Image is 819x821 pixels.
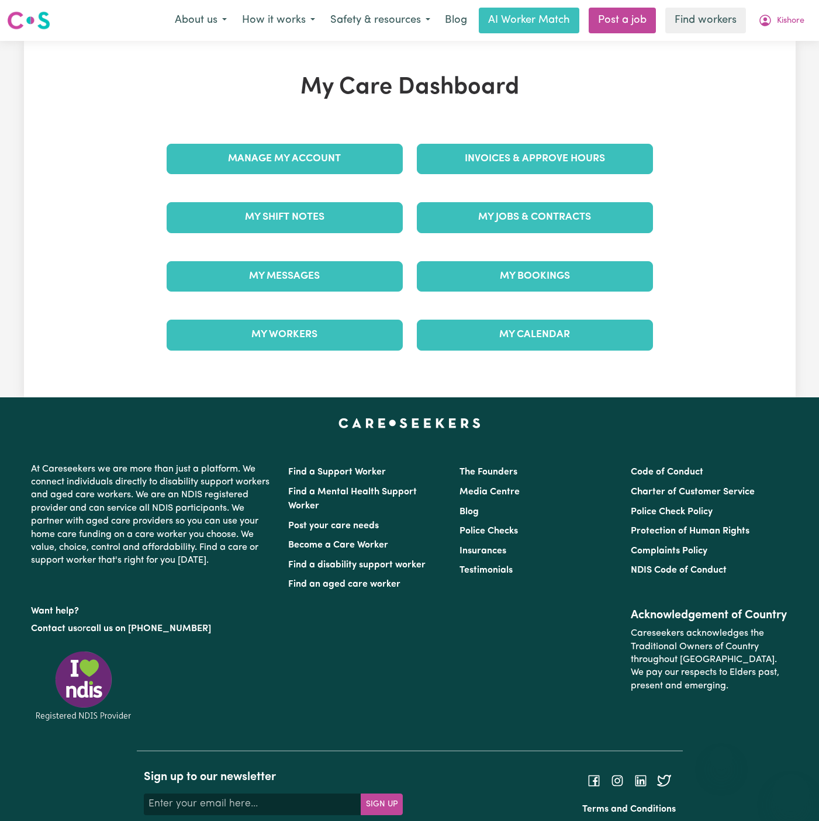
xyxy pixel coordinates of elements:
[417,261,653,292] a: My Bookings
[631,467,703,477] a: Code of Conduct
[7,7,50,34] a: Careseekers logo
[417,144,653,174] a: Invoices & Approve Hours
[167,261,403,292] a: My Messages
[417,320,653,350] a: My Calendar
[31,618,274,640] p: or
[323,8,438,33] button: Safety & resources
[459,526,518,536] a: Police Checks
[631,566,727,575] a: NDIS Code of Conduct
[288,541,388,550] a: Become a Care Worker
[31,458,274,572] p: At Careseekers we are more than just a platform. We connect individuals directly to disability su...
[160,74,660,102] h1: My Care Dashboard
[631,507,713,517] a: Police Check Policy
[31,624,77,633] a: Contact us
[338,418,481,428] a: Careseekers home page
[587,775,601,785] a: Follow Careseekers on Facebook
[167,8,234,33] button: About us
[459,546,506,556] a: Insurances
[631,546,707,556] a: Complaints Policy
[459,566,513,575] a: Testimonials
[167,320,403,350] a: My Workers
[7,10,50,31] img: Careseekers logo
[589,8,656,33] a: Post a job
[167,144,403,174] a: Manage My Account
[479,8,579,33] a: AI Worker Match
[31,649,136,722] img: Registered NDIS provider
[459,487,520,497] a: Media Centre
[610,775,624,785] a: Follow Careseekers on Instagram
[631,622,788,697] p: Careseekers acknowledges the Traditional Owners of Country throughout [GEOGRAPHIC_DATA]. We pay o...
[657,775,671,785] a: Follow Careseekers on Twitter
[288,487,417,511] a: Find a Mental Health Support Worker
[459,467,517,477] a: The Founders
[417,202,653,233] a: My Jobs & Contracts
[631,526,749,536] a: Protection of Human Rights
[631,608,788,622] h2: Acknowledgement of Country
[582,805,676,814] a: Terms and Conditions
[144,794,361,815] input: Enter your email here...
[86,624,211,633] a: call us on [PHONE_NUMBER]
[751,8,812,33] button: My Account
[772,774,810,812] iframe: Button to launch messaging window
[361,794,403,815] button: Subscribe
[234,8,323,33] button: How it works
[288,560,426,570] a: Find a disability support worker
[438,8,474,33] a: Blog
[288,467,386,477] a: Find a Support Worker
[144,770,403,784] h2: Sign up to our newsletter
[665,8,746,33] a: Find workers
[31,600,274,618] p: Want help?
[459,507,479,517] a: Blog
[777,15,804,27] span: Kishore
[634,775,648,785] a: Follow Careseekers on LinkedIn
[167,202,403,233] a: My Shift Notes
[288,580,400,589] a: Find an aged care worker
[288,521,379,531] a: Post your care needs
[631,487,755,497] a: Charter of Customer Service
[710,746,733,770] iframe: Close message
